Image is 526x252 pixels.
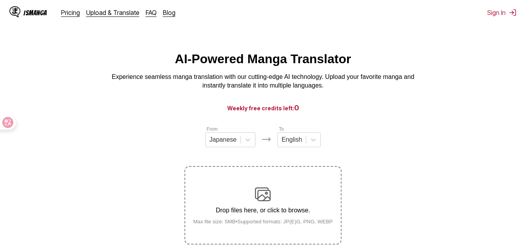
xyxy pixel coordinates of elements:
label: From [207,126,218,132]
p: Drop files here, or click to browse. [187,207,339,214]
a: Pricing [61,9,80,16]
a: Upload & Translate [86,9,139,16]
img: Sign out [509,9,517,16]
span: 0 [294,104,299,112]
p: Experience seamless manga translation with our cutting-edge AI technology. Upload your favorite m... [107,73,420,90]
a: IsManga LogoIsManga [9,6,61,19]
img: Languages icon [262,135,271,144]
label: To [279,126,284,132]
img: IsManga Logo [9,6,20,17]
h3: Weekly free credits left: [19,103,507,113]
h1: AI-Powered Manga Translator [175,52,351,66]
button: Sign In [487,9,517,16]
a: FAQ [146,9,157,16]
a: Blog [163,9,175,16]
small: Max file size: 5MB • Supported formats: JP(E)G, PNG, WEBP [187,219,339,225]
div: IsManga [23,9,47,16]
